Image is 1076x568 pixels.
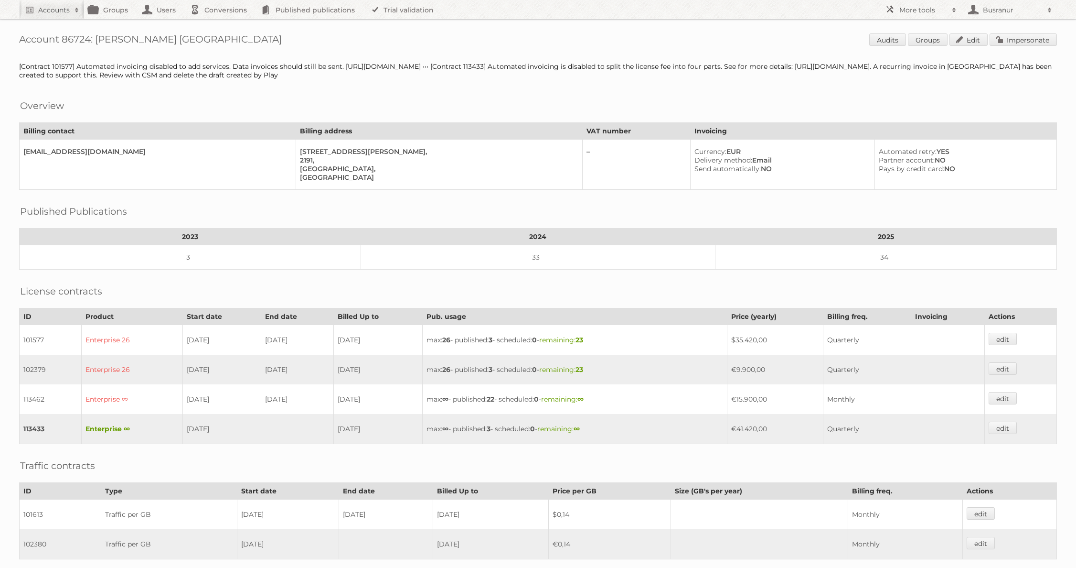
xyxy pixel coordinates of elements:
[989,362,1017,375] a: edit
[442,336,450,344] strong: 26
[20,98,64,113] h2: Overview
[984,308,1056,325] th: Actions
[962,483,1056,500] th: Actions
[879,147,1049,156] div: YES
[183,308,261,325] th: Start date
[848,529,963,559] td: Monthly
[980,5,1043,15] h2: Busranur
[81,355,183,384] td: Enterprise 26
[20,245,361,270] td: 3
[333,308,422,325] th: Billed Up to
[899,5,947,15] h2: More tools
[20,500,101,530] td: 101613
[183,325,261,355] td: [DATE]
[727,355,823,384] td: €9.900,00
[433,529,549,559] td: [DATE]
[20,204,127,218] h2: Published Publications
[823,414,911,444] td: Quarterly
[422,355,727,384] td: max: - published: - scheduled: -
[422,384,727,414] td: max: - published: - scheduled: -
[23,147,288,156] div: [EMAIL_ADDRESS][DOMAIN_NAME]
[694,156,752,164] span: Delivery method:
[442,365,450,374] strong: 26
[101,483,237,500] th: Type
[908,33,948,46] a: Groups
[575,365,583,374] strong: 23
[879,156,1049,164] div: NO
[949,33,988,46] a: Edit
[20,229,361,245] th: 2023
[534,395,539,404] strong: 0
[537,425,580,433] span: remaining:
[967,537,995,549] a: edit
[339,500,433,530] td: [DATE]
[727,325,823,355] td: $35.420,00
[715,229,1057,245] th: 2025
[879,147,937,156] span: Automated retry:
[989,392,1017,404] a: edit
[694,147,726,156] span: Currency:
[20,414,82,444] td: 113433
[20,325,82,355] td: 101577
[823,325,911,355] td: Quarterly
[577,395,584,404] strong: ∞
[333,414,422,444] td: [DATE]
[300,164,575,173] div: [GEOGRAPHIC_DATA],
[823,308,911,325] th: Billing freq.
[38,5,70,15] h2: Accounts
[911,308,984,325] th: Invoicing
[333,355,422,384] td: [DATE]
[333,325,422,355] td: [DATE]
[20,308,82,325] th: ID
[694,164,761,173] span: Send automatically:
[20,384,82,414] td: 113462
[237,483,339,500] th: Start date
[81,325,183,355] td: Enterprise 26
[990,33,1057,46] a: Impersonate
[422,308,727,325] th: Pub. usage
[237,529,339,559] td: [DATE]
[81,414,183,444] td: Enterprise ∞
[848,483,963,500] th: Billing freq.
[727,414,823,444] td: €41.420,00
[879,156,935,164] span: Partner account:
[532,336,537,344] strong: 0
[20,284,102,298] h2: License contracts
[361,245,715,270] td: 33
[19,33,1057,48] h1: Account 86724: [PERSON_NAME] [GEOGRAPHIC_DATA]
[549,483,671,500] th: Price per GB
[574,425,580,433] strong: ∞
[101,529,237,559] td: Traffic per GB
[422,414,727,444] td: max: - published: - scheduled: -
[715,245,1057,270] td: 34
[261,325,333,355] td: [DATE]
[539,336,583,344] span: remaining:
[237,500,339,530] td: [DATE]
[20,459,95,473] h2: Traffic contracts
[575,336,583,344] strong: 23
[333,384,422,414] td: [DATE]
[879,164,1049,173] div: NO
[20,123,296,140] th: Billing contact
[81,308,183,325] th: Product
[489,336,492,344] strong: 3
[539,365,583,374] span: remaining:
[694,156,866,164] div: Email
[339,483,433,500] th: End date
[549,529,671,559] td: €0,14
[694,147,866,156] div: EUR
[487,395,494,404] strong: 22
[261,355,333,384] td: [DATE]
[433,483,549,500] th: Billed Up to
[433,500,549,530] td: [DATE]
[694,164,866,173] div: NO
[183,355,261,384] td: [DATE]
[487,425,490,433] strong: 3
[691,123,1057,140] th: Invoicing
[823,384,911,414] td: Monthly
[261,384,333,414] td: [DATE]
[869,33,906,46] a: Audits
[727,308,823,325] th: Price (yearly)
[101,500,237,530] td: Traffic per GB
[300,147,575,156] div: [STREET_ADDRESS][PERSON_NAME],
